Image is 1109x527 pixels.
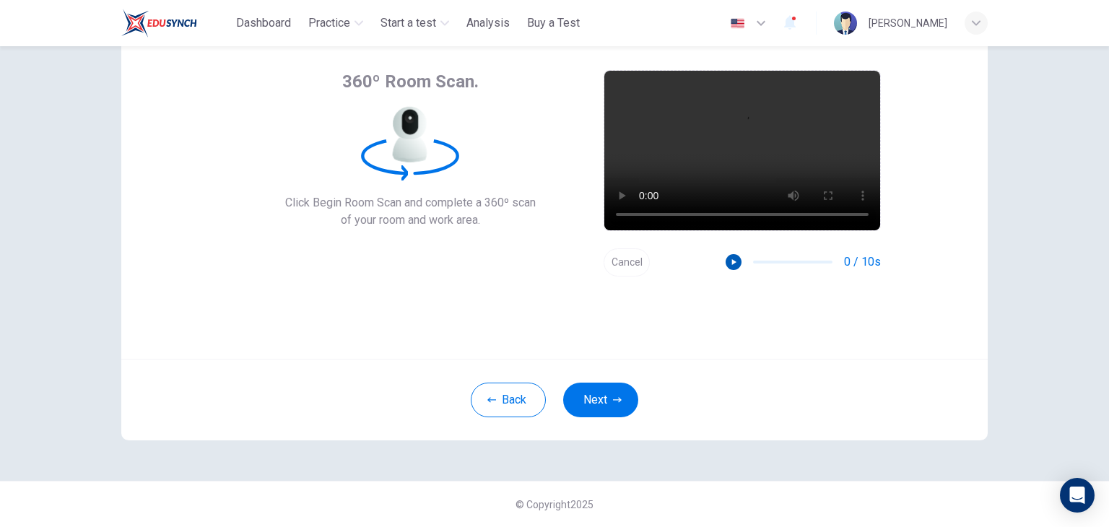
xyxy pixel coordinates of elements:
[729,18,747,29] img: en
[604,248,650,276] button: Cancel
[563,383,638,417] button: Next
[380,14,436,32] span: Start a test
[303,10,369,36] button: Practice
[527,14,580,32] span: Buy a Test
[285,212,536,229] span: of your room and work area.
[844,253,881,271] span: 0 / 10s
[516,499,593,510] span: © Copyright 2025
[236,14,291,32] span: Dashboard
[285,194,536,212] span: Click Begin Room Scan and complete a 360º scan
[466,14,510,32] span: Analysis
[121,9,197,38] img: ELTC logo
[230,10,297,36] button: Dashboard
[121,9,230,38] a: ELTC logo
[471,383,546,417] button: Back
[375,10,455,36] button: Start a test
[461,10,516,36] button: Analysis
[834,12,857,35] img: Profile picture
[342,70,479,93] span: 360º Room Scan.
[308,14,350,32] span: Practice
[869,14,947,32] div: [PERSON_NAME]
[521,10,586,36] button: Buy a Test
[1060,478,1095,513] div: Open Intercom Messenger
